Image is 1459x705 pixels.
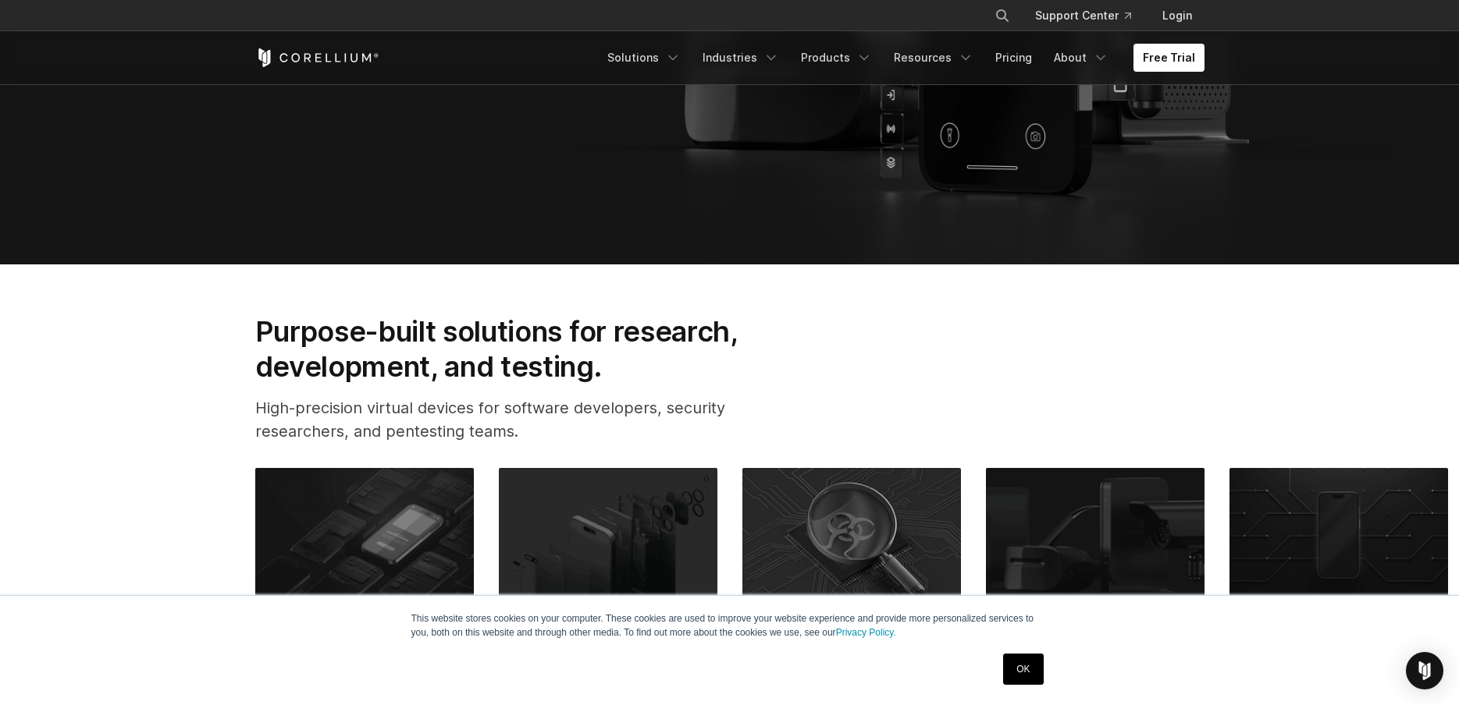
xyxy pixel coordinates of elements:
div: Navigation Menu [598,44,1205,72]
a: Corellium Home [255,48,379,67]
a: Privacy Policy. [836,627,896,638]
p: This website stores cookies on your computer. These cookies are used to improve your website expe... [411,611,1048,639]
div: Open Intercom Messenger [1406,652,1443,689]
a: OK [1003,654,1043,685]
a: Industries [693,44,788,72]
a: Solutions [598,44,690,72]
img: Malware & Threat Research [742,468,961,604]
img: Mobile App DevOps [1229,468,1448,604]
a: About [1044,44,1118,72]
img: IoT DevOps [986,468,1205,604]
a: Free Trial [1133,44,1205,72]
img: Mobile App Pentesting [255,468,474,604]
a: Products [792,44,881,72]
div: Navigation Menu [976,2,1205,30]
a: Support Center [1023,2,1144,30]
a: Login [1150,2,1205,30]
a: Resources [884,44,983,72]
img: Mobile Vulnerability Research [499,468,717,604]
a: Pricing [986,44,1041,72]
button: Search [988,2,1016,30]
p: High-precision virtual devices for software developers, security researchers, and pentesting teams. [255,396,788,443]
h2: Purpose-built solutions for research, development, and testing. [255,314,788,384]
